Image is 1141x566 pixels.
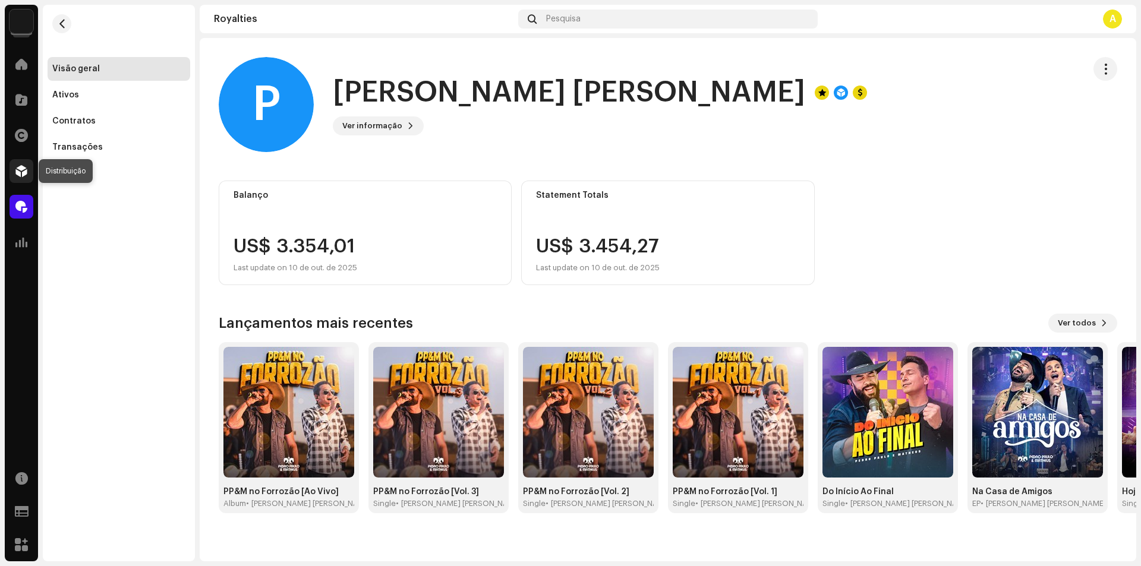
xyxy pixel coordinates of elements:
[219,57,314,152] div: P
[234,191,497,200] div: Balanço
[52,64,100,74] div: Visão geral
[695,499,821,508] div: • [PERSON_NAME] [PERSON_NAME]
[972,499,981,508] div: EP
[521,181,814,285] re-o-card-value: Statement Totals
[48,135,190,159] re-m-nav-item: Transações
[10,10,33,33] img: 1cf725b2-75a2-44e7-8fdf-5f1256b3d403
[536,191,799,200] div: Statement Totals
[1103,10,1122,29] div: A
[673,499,695,508] div: Single
[219,314,413,333] h3: Lançamentos mais recentes
[536,261,660,275] div: Last update on 10 de out. de 2025
[972,487,1103,497] div: Na Casa de Amigos
[52,116,96,126] div: Contratos
[219,181,512,285] re-o-card-value: Balanço
[234,261,357,275] div: Last update on 10 de out. de 2025
[972,347,1103,478] img: 2bfa69fc-b1e2-42a9-bc9f-363d3bec71fa
[373,487,504,497] div: PP&M no Forrozão [Vol. 3]
[373,347,504,478] img: f1d0d989-bd09-4f52-9771-e234fae1b62c
[246,499,372,508] div: • [PERSON_NAME] [PERSON_NAME]
[396,499,522,508] div: • [PERSON_NAME] [PERSON_NAME]
[333,74,805,112] h1: [PERSON_NAME] [PERSON_NAME]
[52,90,79,100] div: Ativos
[546,499,672,508] div: • [PERSON_NAME] [PERSON_NAME]
[673,487,803,497] div: PP&M no Forrozão [Vol. 1]
[333,116,424,135] button: Ver informação
[822,347,953,478] img: 5a6779fc-8cbb-49dc-8c46-0a9afd7d7dd2
[373,499,396,508] div: Single
[523,487,654,497] div: PP&M no Forrozão [Vol. 2]
[214,14,513,24] div: Royalties
[52,143,103,152] div: Transações
[546,14,581,24] span: Pesquisa
[48,109,190,133] re-m-nav-item: Contratos
[523,499,546,508] div: Single
[822,487,953,497] div: Do Início Ao Final
[342,114,402,138] span: Ver informação
[673,347,803,478] img: 75138afb-128a-4d9d-80f3-5ee47fc663f9
[981,499,1107,508] div: • [PERSON_NAME] [PERSON_NAME]
[223,347,354,478] img: db5fcd03-1687-41fe-b23a-9da810a39473
[48,83,190,107] re-m-nav-item: Ativos
[523,347,654,478] img: c91d5ee9-fa1a-43a4-98e1-9a30c34528f6
[223,487,354,497] div: PP&M no Forrozão [Ao Vivo]
[48,57,190,81] re-m-nav-item: Visão geral
[845,499,971,508] div: • [PERSON_NAME] [PERSON_NAME]
[223,499,246,508] div: Album
[822,499,845,508] div: Single
[1058,311,1096,335] span: Ver todos
[1048,314,1117,333] button: Ver todos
